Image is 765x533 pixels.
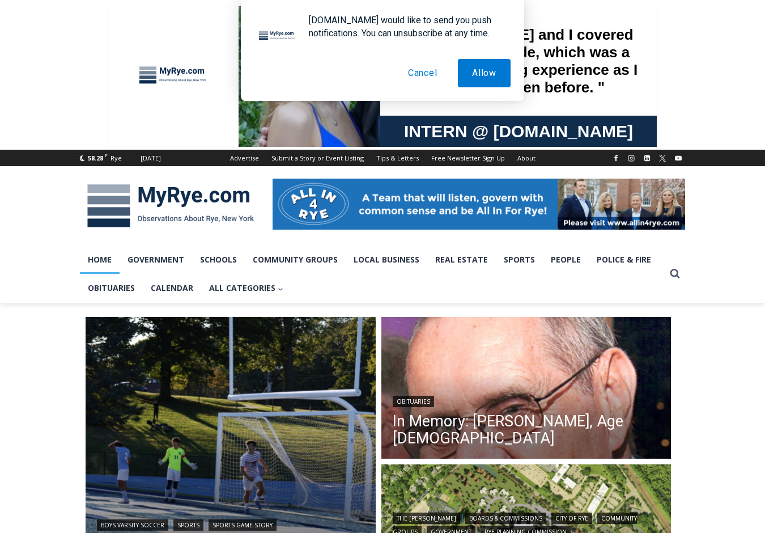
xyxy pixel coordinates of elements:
a: The [PERSON_NAME] [393,513,460,524]
img: Obituary - Donald J. Demas [381,317,671,462]
a: Obituaries [80,274,143,302]
img: MyRye.com [80,176,261,235]
a: Open Tues. - Sun. [PHONE_NUMBER] [1,114,114,141]
a: Boys Varsity Soccer [97,519,168,531]
button: Cancel [394,59,452,87]
div: [DATE] [141,153,161,163]
a: In Memory: [PERSON_NAME], Age [DEMOGRAPHIC_DATA] [393,413,660,447]
span: 58.28 [88,154,103,162]
nav: Primary Navigation [80,246,665,303]
a: Intern @ [DOMAIN_NAME] [273,110,549,141]
a: City of Rye [551,513,592,524]
a: Submit a Story or Event Listing [265,150,370,166]
div: "[PERSON_NAME] and I covered the [DATE] Parade, which was a really eye opening experience as I ha... [286,1,535,110]
a: Calendar [143,274,201,302]
img: All in for Rye [273,179,685,230]
span: F [105,152,108,158]
button: Child menu of All Categories [201,274,291,302]
a: People [543,246,589,274]
a: Government [120,246,192,274]
a: Linkedin [640,151,654,165]
a: Real Estate [427,246,496,274]
a: X [656,151,669,165]
a: Sports [173,519,203,531]
a: YouTube [671,151,685,165]
a: Home [80,246,120,274]
button: Allow [458,59,511,87]
span: Intern @ [DOMAIN_NAME] [296,113,525,138]
div: [DOMAIN_NAME] would like to send you push notifications. You can unsubscribe at any time. [300,14,511,40]
a: Obituaries [393,396,434,407]
a: Instagram [624,151,638,165]
span: Open Tues. - Sun. [PHONE_NUMBER] [3,117,111,160]
img: notification icon [254,14,300,59]
button: View Search Form [665,264,685,284]
a: Sports Game Story [209,519,277,531]
a: Read More In Memory: Donald J. Demas, Age 90 [381,317,671,462]
a: Community Groups [245,246,346,274]
nav: Secondary Navigation [224,150,542,166]
div: "the precise, almost orchestrated movements of cutting and assembling sushi and [PERSON_NAME] mak... [117,71,167,136]
a: Facebook [609,151,623,165]
a: Sports [496,246,543,274]
a: Boards & Commissions [465,513,546,524]
div: Rye [110,153,122,163]
a: Tips & Letters [370,150,425,166]
a: Police & Fire [589,246,659,274]
a: Free Newsletter Sign Up [425,150,511,166]
a: About [511,150,542,166]
a: Advertise [224,150,265,166]
div: | | [97,517,364,531]
a: Schools [192,246,245,274]
a: Local Business [346,246,427,274]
